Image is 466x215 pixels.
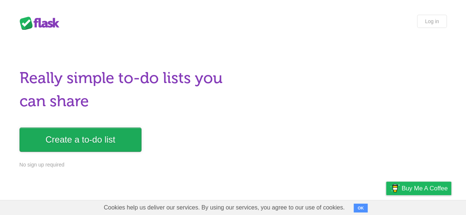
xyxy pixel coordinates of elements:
button: OK [354,204,368,212]
img: Buy me a coffee [390,182,400,194]
div: Flask Lists [20,17,64,30]
a: Log in [417,15,446,28]
span: Cookies help us deliver our services. By using our services, you agree to our use of cookies. [97,200,352,215]
p: No sign up required [20,161,229,169]
span: Buy me a coffee [402,182,448,195]
a: Create a to-do list [20,128,141,152]
a: Buy me a coffee [386,182,451,195]
h1: Really simple to-do lists you can share [20,67,229,113]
